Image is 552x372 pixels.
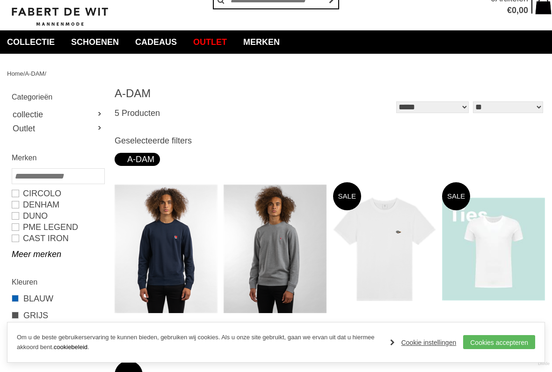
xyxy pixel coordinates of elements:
[442,198,545,300] img: A-DAM Ties T-shirts
[115,185,218,313] img: A-DAM Marco Truien
[120,153,154,166] div: A-DAM
[12,210,104,222] a: Duno
[12,222,104,233] a: PME LEGEND
[519,6,528,15] span: 00
[507,6,512,15] span: €
[224,185,327,313] img: A-DAM Milo Truien
[333,197,436,301] img: A-DAM Mattie T-shirts
[115,136,545,146] h3: Geselecteerde filters
[64,30,126,54] a: Schoenen
[337,321,432,329] a: A-DAM Mattie T-shirts
[12,249,104,260] a: Meer merken
[446,321,541,329] a: A-DAM Ties T-shirts
[12,199,104,210] a: DENHAM
[236,30,287,54] a: Merken
[463,335,535,349] a: Cookies accepteren
[12,152,104,164] h2: Merken
[12,276,104,288] h2: Kleuren
[228,321,322,329] a: A-DAM [PERSON_NAME]
[12,293,104,305] a: BLAUW
[186,30,234,54] a: Outlet
[516,6,519,15] span: ,
[115,108,160,118] span: 5 Producten
[12,122,104,136] a: Outlet
[44,70,46,77] span: /
[12,233,104,244] a: CAST IRON
[54,343,87,351] a: cookiebeleid
[115,86,330,100] h1: A-DAM
[512,6,516,15] span: 0
[12,107,104,122] a: collectie
[390,336,457,350] a: Cookie instellingen
[128,30,184,54] a: Cadeaus
[23,70,25,77] span: /
[7,70,23,77] a: Home
[17,333,381,352] p: Om u de beste gebruikerservaring te kunnen bieden, gebruiken wij cookies. Als u onze site gebruik...
[12,91,104,103] h2: Categorieën
[12,188,104,199] a: Circolo
[119,321,213,329] a: A-DAM [PERSON_NAME]
[12,309,104,322] a: GRIJS
[25,70,44,77] a: A-DAM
